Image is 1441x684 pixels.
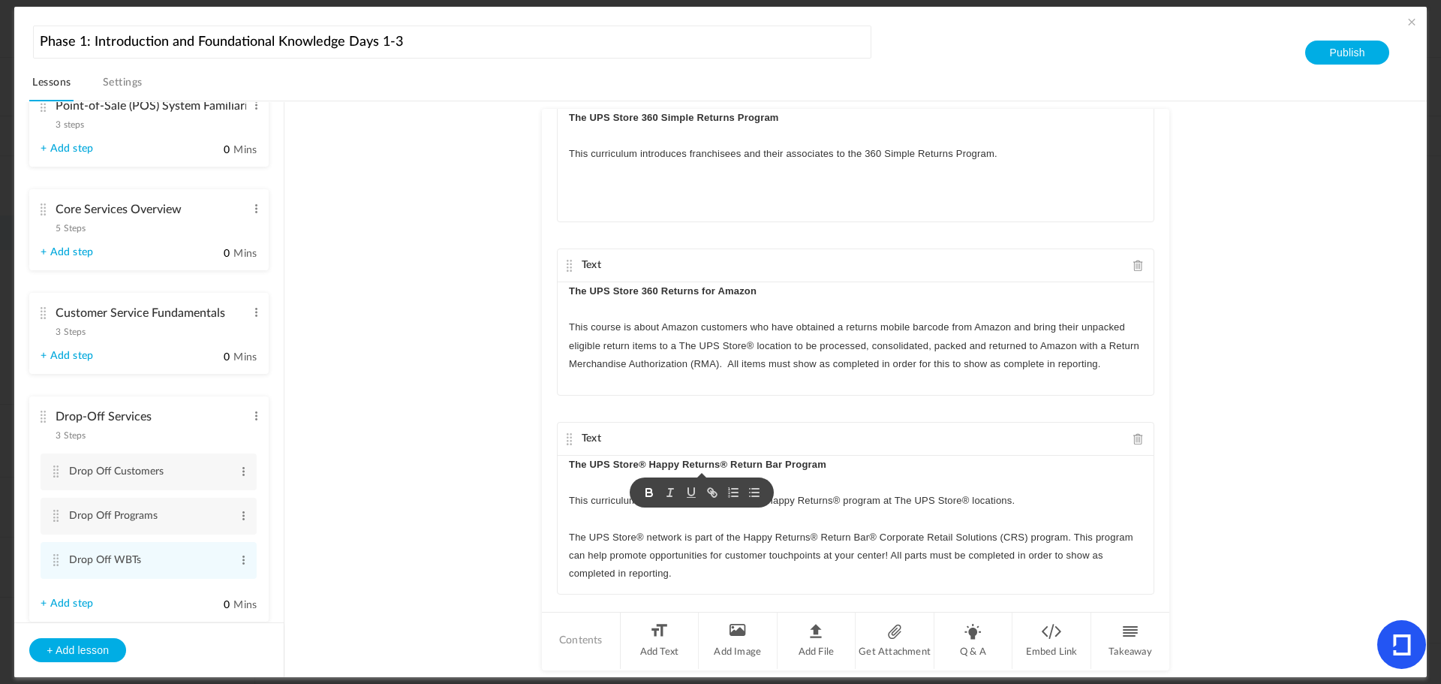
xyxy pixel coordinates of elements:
[233,600,257,610] span: Mins
[100,73,146,101] a: Settings
[934,613,1013,669] li: Q & A
[29,638,126,662] button: + Add lesson
[193,143,230,158] input: Mins
[569,529,1142,583] p: The UPS Store® network is part of the Happy Returns® Return Bar® Corporate Retail Solutions (CRS)...
[193,598,230,613] input: Mins
[29,73,74,101] a: Lessons
[41,350,93,363] a: + Add step
[1012,613,1091,669] li: Embed Link
[41,143,93,155] a: + Add step
[569,459,826,470] strong: The UPS Store® Happy Returns® Return Bar Program
[233,249,257,259] span: Mins
[41,598,93,610] a: + Add step
[569,112,779,123] strong: The UPS Store 360 Simple Returns Program
[193,351,230,365] input: Mins
[1305,41,1388,65] button: Publish
[569,145,1142,163] p: This curriculum introduces franchisees and their associates to the 360 Simple Returns Program.
[1091,613,1169,669] li: Takeaway
[621,613,699,669] li: Add Text
[233,145,257,155] span: Mins
[778,613,856,669] li: Add File
[542,613,621,669] li: Contents
[569,318,1142,373] p: This course is about Amazon customers who have obtained a returns mobile barcode from Amazon and ...
[41,246,93,259] a: + Add step
[856,613,934,669] li: Get Attachment
[56,327,86,336] span: 3 Steps
[56,120,84,129] span: 3 steps
[569,285,757,297] strong: The UPS Store 360 Returns for Amazon
[56,431,86,440] span: 3 Steps
[582,433,601,444] span: Text
[699,613,778,669] li: Add Image
[582,260,601,270] span: Text
[56,224,86,233] span: 5 Steps
[193,247,230,261] input: Mins
[233,352,257,363] span: Mins
[33,26,871,59] input: Course name
[569,492,1142,510] p: This curriculum provides an overview of the Happy Returns® program at The UPS Store® locations.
